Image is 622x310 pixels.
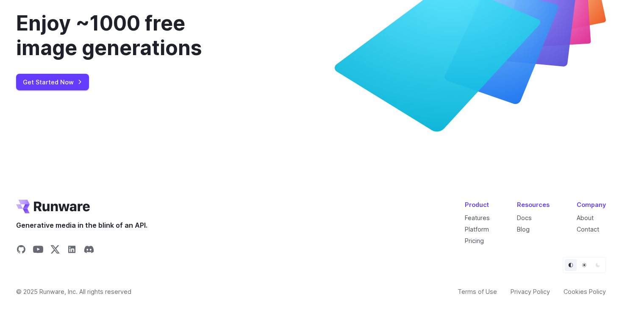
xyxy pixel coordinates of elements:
a: Share on LinkedIn [67,244,77,257]
div: Company [577,200,606,209]
a: About [577,214,594,221]
button: Dark [592,259,604,271]
span: Generative media in the blink of an API. [16,220,147,231]
div: Product [465,200,490,209]
a: Share on Discord [84,244,94,257]
a: Share on GitHub [16,244,26,257]
ul: Theme selector [563,257,606,273]
a: Share on X [50,244,60,257]
button: Default [565,259,577,271]
a: Contact [577,226,599,233]
span: © 2025 Runware, Inc. All rights reserved [16,287,131,296]
div: Resources [517,200,550,209]
a: Blog [517,226,530,233]
div: Enjoy ~1000 free image generations [16,11,247,60]
a: Cookies Policy [564,287,606,296]
button: Light [578,259,590,271]
a: Privacy Policy [511,287,550,296]
a: Go to / [16,200,90,213]
a: Terms of Use [458,287,497,296]
a: Pricing [465,237,484,244]
a: Share on YouTube [33,244,43,257]
a: Platform [465,226,489,233]
a: Docs [517,214,532,221]
a: Features [465,214,490,221]
a: Get Started Now [16,74,89,90]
